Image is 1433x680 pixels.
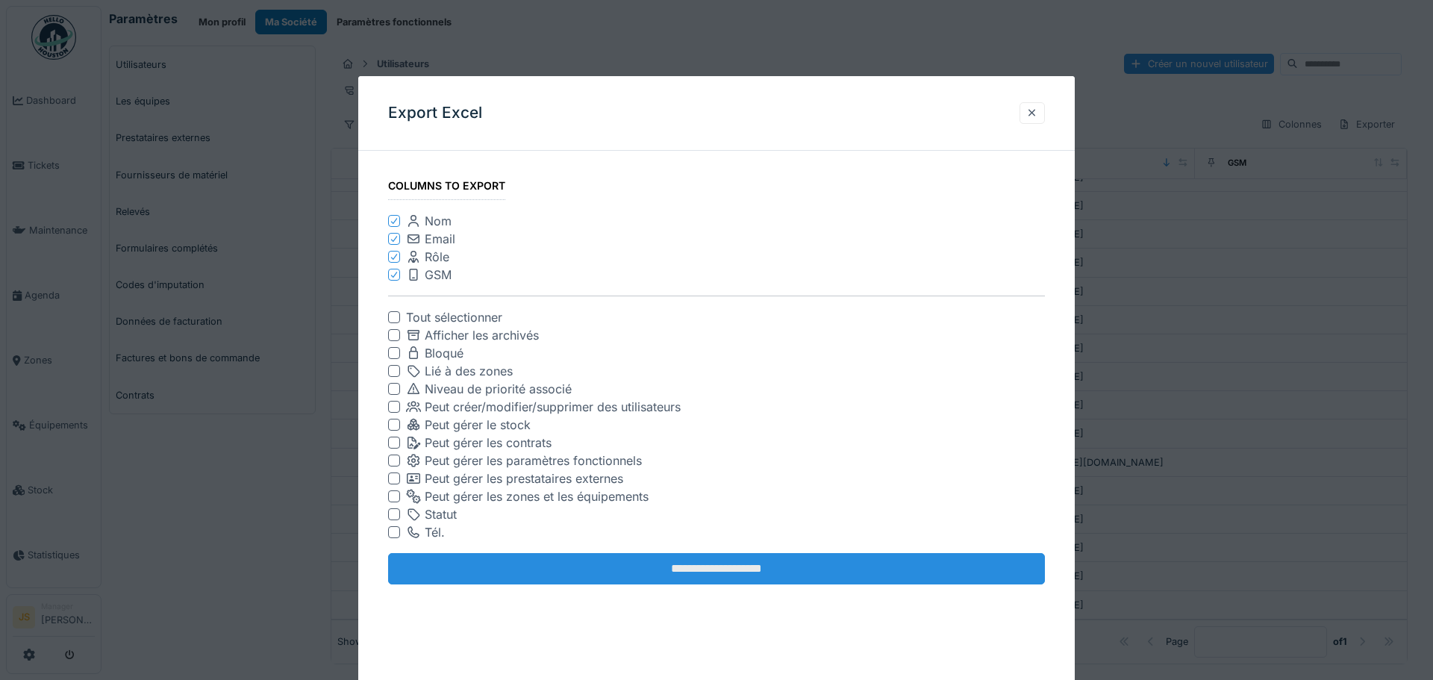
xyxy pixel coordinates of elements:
[406,416,531,434] div: Peut gérer le stock
[406,344,463,362] div: Bloqué
[406,398,681,416] div: Peut créer/modifier/supprimer des utilisateurs
[406,362,513,380] div: Lié à des zones
[388,104,482,122] h3: Export Excel
[406,230,455,248] div: Email
[388,175,505,200] div: Columns to export
[406,487,649,505] div: Peut gérer les zones et les équipements
[406,470,623,487] div: Peut gérer les prestataires externes
[406,434,552,452] div: Peut gérer les contrats
[406,380,572,398] div: Niveau de priorité associé
[406,505,457,523] div: Statut
[406,248,449,266] div: Rôle
[406,326,539,344] div: Afficher les archivés
[406,308,502,326] div: Tout sélectionner
[406,266,452,284] div: GSM
[406,452,642,470] div: Peut gérer les paramètres fonctionnels
[406,212,452,230] div: Nom
[406,523,445,541] div: Tél.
